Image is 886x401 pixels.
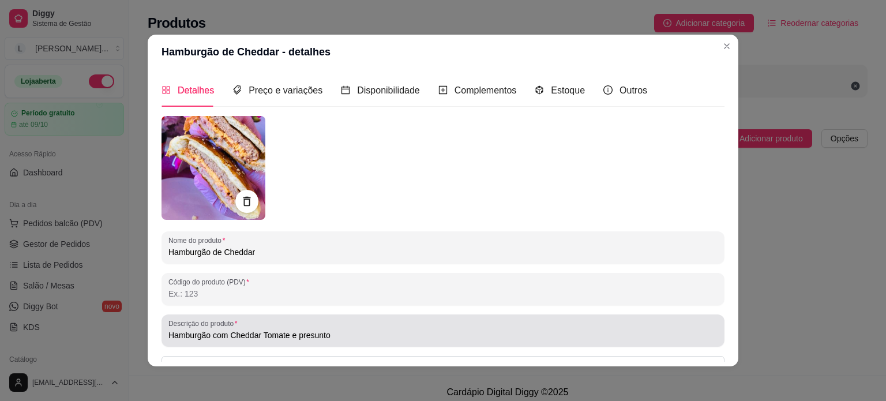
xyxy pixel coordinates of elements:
span: appstore [162,85,171,95]
span: Complementos [455,85,517,95]
header: Hamburgão de Cheddar - detalhes [148,35,738,69]
input: Descrição do produto [168,329,718,341]
label: Nome do produto [168,235,229,245]
span: tags [232,85,242,95]
span: info-circle [603,85,613,95]
span: Preço e variações [249,85,322,95]
span: Disponibilidade [357,85,420,95]
span: plus-square [438,85,448,95]
span: code-sandbox [535,85,544,95]
span: Estoque [551,85,585,95]
label: Descrição do produto [168,318,241,328]
input: Nome do produto [168,246,718,258]
img: produto [162,116,265,220]
span: Outros [620,85,647,95]
label: Código do produto (PDV) [168,277,253,287]
span: Detalhes [178,85,214,95]
input: Código do produto (PDV) [168,288,718,299]
span: calendar [341,85,350,95]
button: Close [718,37,736,55]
